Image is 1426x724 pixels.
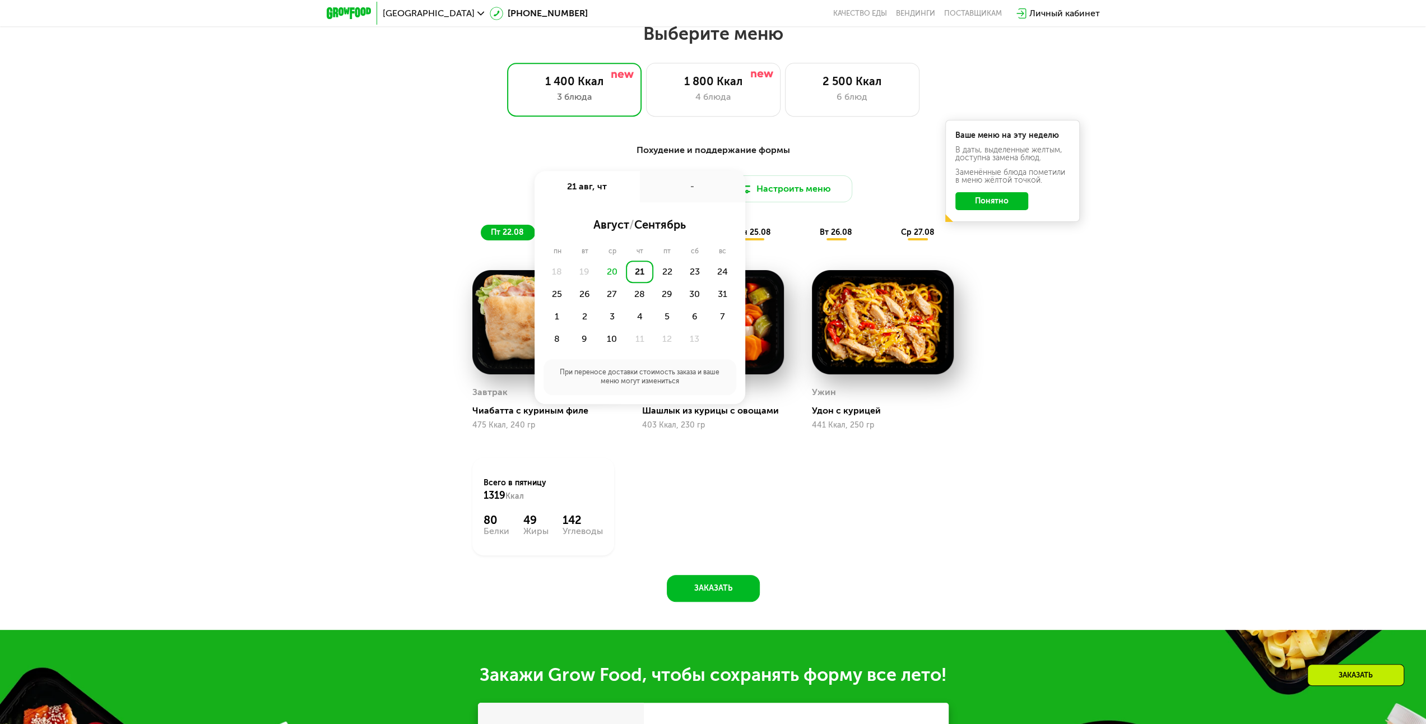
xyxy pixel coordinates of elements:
[820,228,852,237] span: вт 26.08
[653,283,681,305] div: 29
[535,171,640,202] div: 21 авг, чт
[1307,664,1404,686] div: Заказать
[708,305,736,328] div: 7
[812,421,954,430] div: 441 Ккал, 250 гр
[598,328,626,350] div: 10
[896,9,935,18] a: Вендинги
[598,261,626,283] div: 20
[653,247,681,256] div: пт
[718,175,852,202] button: Настроить меню
[571,305,598,328] div: 2
[544,305,571,328] div: 1
[598,305,626,328] div: 3
[955,132,1070,140] div: Ваше меню на эту неделю
[681,328,708,350] div: 13
[571,261,598,283] div: 19
[544,359,736,395] div: При переносе доставки стоимость заказа и ваше меню могут измениться
[833,9,887,18] a: Качество еды
[658,90,769,104] div: 4 блюда
[491,228,524,237] span: пт 22.08
[563,527,603,536] div: Углеводы
[667,575,760,602] button: Заказать
[544,283,571,305] div: 25
[737,228,771,237] span: пн 25.08
[955,192,1028,210] button: Понятно
[523,527,549,536] div: Жиры
[1029,7,1100,20] div: Личный кабинет
[626,328,653,350] div: 11
[642,421,784,430] div: 403 Ккал, 230 гр
[523,513,549,527] div: 49
[472,384,508,401] div: Завтрак
[653,261,681,283] div: 22
[900,228,934,237] span: ср 27.08
[708,261,736,283] div: 24
[484,489,505,502] span: 1319
[472,405,623,416] div: Чиабатта с куриным филе
[505,491,524,501] span: Ккал
[519,90,630,104] div: 3 блюда
[544,261,571,283] div: 18
[626,283,653,305] div: 28
[944,9,1002,18] div: поставщикам
[544,247,572,256] div: пн
[640,171,745,202] div: -
[812,405,963,416] div: Удон с курицей
[572,247,598,256] div: вт
[383,9,475,18] span: [GEOGRAPHIC_DATA]
[544,328,571,350] div: 8
[653,328,681,350] div: 12
[681,283,708,305] div: 30
[629,218,634,231] span: /
[626,261,653,283] div: 21
[490,7,588,20] a: [PHONE_NUMBER]
[642,405,793,416] div: Шашлык из курицы с овощами
[626,247,653,256] div: чт
[571,328,598,350] div: 9
[709,247,736,256] div: вс
[955,169,1070,184] div: Заменённые блюда пометили в меню жёлтой точкой.
[598,283,626,305] div: 27
[571,283,598,305] div: 26
[593,218,629,231] span: август
[484,477,603,502] div: Всего в пятницу
[598,247,626,256] div: ср
[472,421,614,430] div: 475 Ккал, 240 гр
[681,305,708,328] div: 6
[626,305,653,328] div: 4
[797,75,908,88] div: 2 500 Ккал
[681,247,709,256] div: сб
[797,90,908,104] div: 6 блюд
[955,146,1070,162] div: В даты, выделенные желтым, доступна замена блюд.
[653,305,681,328] div: 5
[484,513,509,527] div: 80
[812,384,836,401] div: Ужин
[484,527,509,536] div: Белки
[36,22,1390,45] h2: Выберите меню
[681,261,708,283] div: 23
[519,75,630,88] div: 1 400 Ккал
[658,75,769,88] div: 1 800 Ккал
[563,513,603,527] div: 142
[634,218,686,231] span: сентябрь
[708,283,736,305] div: 31
[382,143,1045,157] div: Похудение и поддержание формы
